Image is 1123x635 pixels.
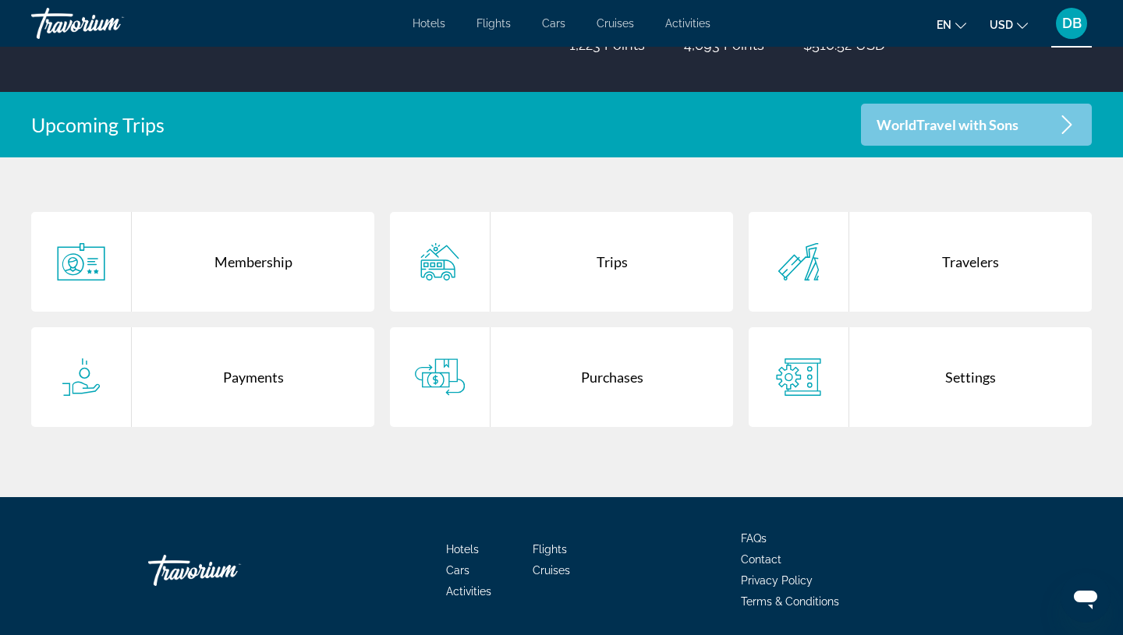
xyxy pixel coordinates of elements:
[31,113,165,136] h2: Upcoming Trips
[533,564,570,577] a: Cruises
[990,19,1013,31] span: USD
[1061,573,1111,623] iframe: Button to launch messaging window
[741,574,813,587] a: Privacy Policy
[741,553,781,566] a: Contact
[491,212,733,312] div: Trips
[861,104,1092,146] a: WorldTravel with Sons
[849,212,1092,312] div: Travelers
[937,13,966,36] button: Change language
[390,327,733,427] a: Purchases
[990,13,1028,36] button: Change currency
[31,212,374,312] a: Membership
[446,543,479,556] a: Hotels
[849,327,1092,427] div: Settings
[446,564,469,577] a: Cars
[446,585,491,598] a: Activities
[491,327,733,427] div: Purchases
[148,547,304,594] a: Travorium
[749,327,1092,427] a: Settings
[877,118,1018,132] p: WorldTravel with Sons
[533,543,567,556] a: Flights
[132,212,374,312] div: Membership
[741,595,839,608] a: Terms & Conditions
[665,17,710,30] a: Activities
[31,3,187,44] a: Travorium
[1051,7,1092,40] button: User Menu
[413,17,445,30] a: Hotels
[597,17,634,30] a: Cruises
[542,17,565,30] a: Cars
[749,212,1092,312] a: Travelers
[1062,16,1082,31] span: DB
[937,19,951,31] span: en
[31,327,374,427] a: Payments
[476,17,511,30] a: Flights
[741,532,767,545] a: FAQs
[132,327,374,427] div: Payments
[390,212,733,312] a: Trips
